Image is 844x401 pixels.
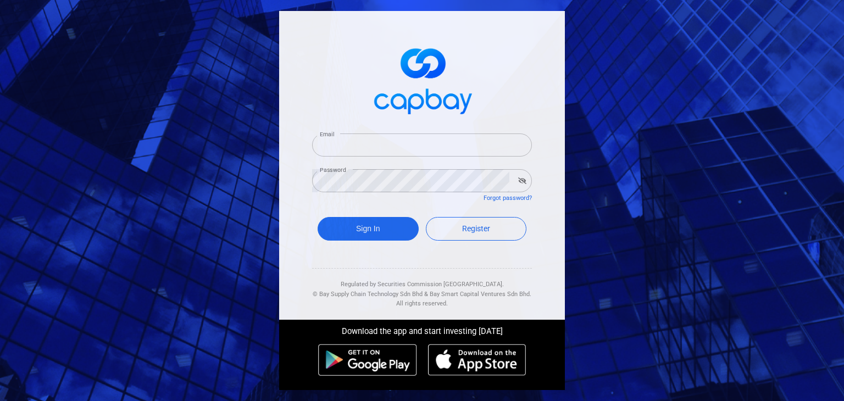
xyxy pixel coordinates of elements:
span: Register [462,224,490,233]
label: Password [320,166,346,174]
span: Bay Smart Capital Ventures Sdn Bhd. [430,291,531,298]
label: Email [320,130,334,138]
button: Sign In [318,217,419,241]
img: logo [367,38,477,120]
img: ios [428,344,526,376]
div: Download the app and start investing [DATE] [271,320,573,338]
span: © Bay Supply Chain Technology Sdn Bhd [313,291,423,298]
div: Regulated by Securities Commission [GEOGRAPHIC_DATA]. & All rights reserved. [312,269,532,309]
a: Forgot password? [484,194,532,202]
a: Register [426,217,527,241]
img: android [318,344,417,376]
